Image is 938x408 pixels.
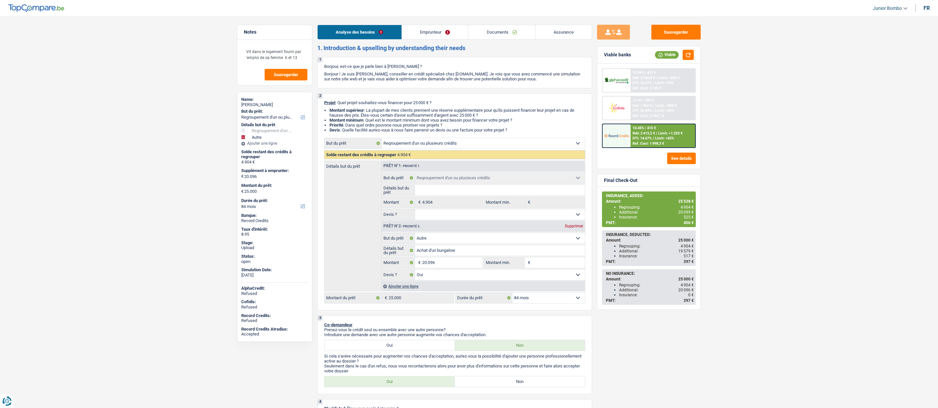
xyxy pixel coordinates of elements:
span: / [656,76,657,80]
label: Montant du prêt [325,293,381,303]
span: € [415,197,422,208]
div: Regrouping: [619,205,694,210]
label: Devis ? [382,209,415,220]
div: 10.45% | 415 € [633,126,656,130]
div: 8.95 [241,232,308,237]
span: 19 579 € [678,249,694,253]
span: € [241,189,244,194]
span: Limit: >800 € [655,103,677,108]
span: 517 € [684,254,694,258]
label: Durée du prêt: [241,198,307,203]
div: Name: [241,97,308,102]
span: Solde restant des crédits à regrouper [326,152,396,157]
span: 406 € [684,220,694,225]
div: Refused [241,305,308,310]
span: Sauvegarder [274,73,298,77]
span: / [653,81,654,85]
label: Montant min. [484,197,524,208]
span: Limit: >850 € [658,76,680,80]
div: Simulation Date: [241,267,308,273]
span: / [656,131,657,135]
label: Détails but du prêt [325,161,381,168]
label: Oui [325,340,455,351]
div: [DATE] [241,273,308,278]
div: Insurance: [619,293,694,297]
span: € [525,197,532,208]
div: INSURANCE, ADDED: [606,193,694,198]
div: Refused [241,291,308,296]
div: Record Credits Atradius: [241,327,308,332]
div: Stage: [241,240,308,246]
span: - Priorité 1 [401,164,420,168]
div: Final Check-Out [604,178,638,183]
div: Insurance: [619,254,694,258]
a: Emprunteur [402,25,468,39]
div: PMT: [606,259,694,264]
div: [PERSON_NAME] [241,102,308,107]
div: Viable [655,51,679,58]
li: : Dans quel ordre pouvons-nous prioriser vos projets ? [329,123,585,128]
li: : Quelle facilité auriez-vous à nous faire parvenir un devis ou une facture pour votre projet ? [329,128,585,132]
label: Détails but du prêt [382,245,415,256]
span: Projet [324,100,335,105]
div: Ref. Cost: 1 998,3 € [633,141,664,146]
div: 4 [318,399,323,404]
strong: Montant supérieur [329,108,364,113]
label: Détails but du prêt [382,185,415,195]
div: 4.904 € [241,160,308,165]
span: DTI: 14.67% [633,136,652,140]
label: But du prêt [382,233,415,244]
span: 20 099 € [678,210,694,215]
strong: Priorité [329,123,343,128]
li: : Quel est le montant minimum dont vous avez besoin pour financer votre projet ? [329,118,585,123]
div: Amount: [606,277,694,281]
div: 3 [318,316,323,321]
div: PMT: [606,298,694,303]
div: NO INSURANCE: [606,271,694,276]
div: Amount: [606,199,694,204]
div: 11.9% | 432 € [633,98,654,102]
div: Status: [241,254,308,259]
span: 25 000 € [678,277,694,281]
div: Additional: [619,210,694,215]
label: Durée du prêt: [456,293,512,303]
label: Non [455,376,585,387]
div: Accepted [241,332,308,337]
label: Montant [382,197,415,208]
div: Additional: [619,288,694,292]
label: Montant min. [484,257,524,268]
p: Seulement dans le cas d'un refus, nous vous recontacterons alors pour avoir plus d'informations s... [324,364,585,373]
div: Détails but du prêt [241,122,308,128]
span: 4 904 € [681,283,694,287]
p: Prenez-vous le crédit seul ou ensemble avec une autre personne? [324,327,585,332]
p: Si cela s'avère nécessaire pour augmenter vos chances d'acceptation, auriez-vous la possibilité d... [324,354,585,364]
span: NAI: 1 860 € [633,103,652,108]
div: Prêt n°1 [382,164,421,168]
label: But du prêt [325,138,382,149]
div: Taux d'intérêt: [241,227,308,232]
a: Assurance [535,25,592,39]
span: Limit: >1.253 € [658,131,683,135]
p: Bonjour, est-ce que je parle bien à [PERSON_NAME] ? [324,64,585,69]
a: Analyse des besoins [318,25,402,39]
li: : La plupart de mes clients prennent une réserve supplémentaire pour qu'ils puissent financer leu... [329,108,585,118]
label: Montant [382,257,415,268]
div: AlphaCredit: [241,286,308,291]
span: / [653,103,654,108]
div: Ref. Cost: 2 284,7 € [633,114,664,118]
span: DTI: 16.57% [633,81,652,85]
span: 525 € [684,215,694,219]
span: NAI: 2 120,8 € [633,76,655,80]
img: Record Credits [604,130,629,142]
label: Oui [325,376,455,387]
label: Non [455,340,585,351]
label: But du prêt: [241,109,307,114]
span: € [381,293,389,303]
div: Prêt n°2 [382,224,421,228]
div: 2 [318,94,323,99]
span: / [653,136,654,140]
p: Introduire une demande avec une autre personne augmente vos chances d'acceptation. [324,332,585,337]
span: Junior Bombo [873,6,902,11]
span: 25 000 € [678,238,694,243]
div: Ajouter une ligne [381,281,585,291]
